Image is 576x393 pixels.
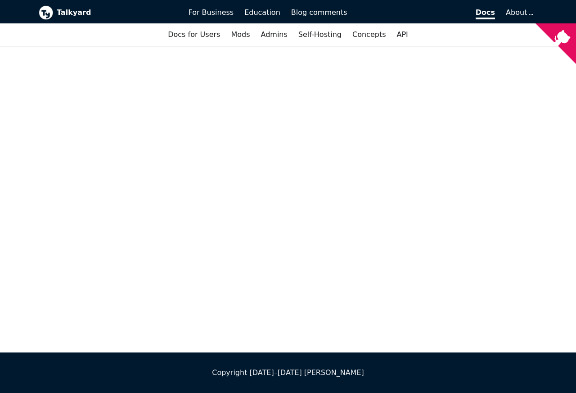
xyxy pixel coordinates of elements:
[293,27,347,42] a: Self-Hosting
[39,5,176,20] a: Talkyard logoTalkyard
[506,8,532,17] a: About
[183,5,239,20] a: For Business
[476,8,495,19] span: Docs
[353,5,501,20] a: Docs
[391,27,414,42] a: API
[244,8,280,17] span: Education
[239,5,286,20] a: Education
[57,7,176,18] b: Talkyard
[286,5,353,20] a: Blog comments
[189,8,234,17] span: For Business
[225,27,255,42] a: Mods
[256,27,293,42] a: Admins
[39,5,53,20] img: Talkyard logo
[347,27,391,42] a: Concepts
[291,8,347,17] span: Blog comments
[39,367,537,379] div: Copyright [DATE]–[DATE] [PERSON_NAME]
[162,27,225,42] a: Docs for Users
